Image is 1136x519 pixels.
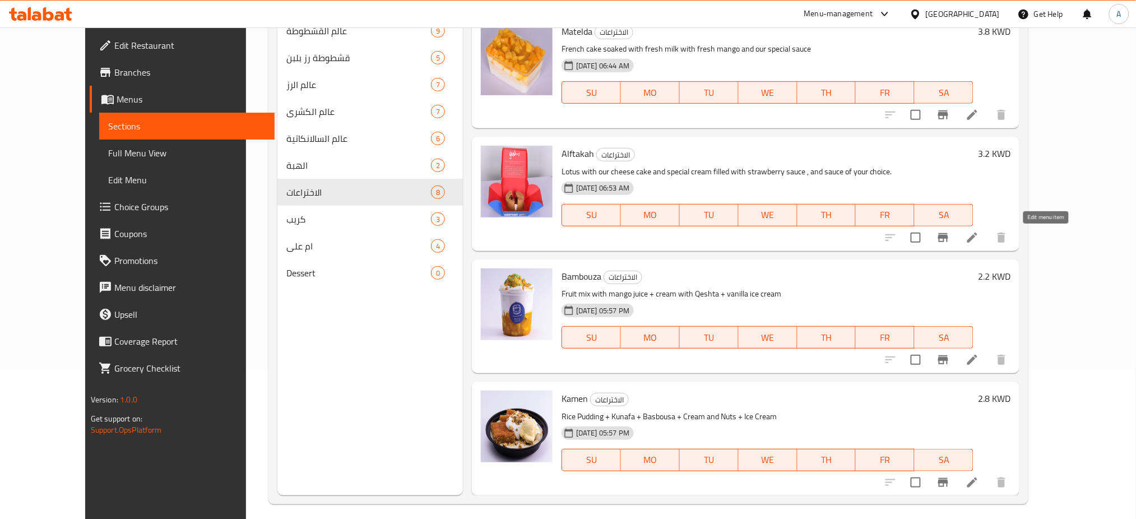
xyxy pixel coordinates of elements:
[431,186,445,199] div: items
[99,113,275,140] a: Sections
[562,204,621,226] button: SU
[90,32,275,59] a: Edit Restaurant
[108,173,266,187] span: Edit Menu
[431,159,445,172] div: items
[978,268,1010,284] h6: 2.2 KWD
[431,51,445,64] div: items
[860,330,910,346] span: FR
[591,393,628,406] span: الاختراعات
[562,326,621,349] button: SU
[680,326,739,349] button: TU
[286,105,431,118] span: عالم الكشري
[286,266,431,280] span: Dessert
[856,326,915,349] button: FR
[277,17,463,44] div: عالم القشطوطة9
[114,254,266,267] span: Promotions
[562,81,621,104] button: SU
[596,148,635,161] div: الاختراعات
[988,224,1015,251] button: delete
[680,449,739,471] button: TU
[904,471,928,494] span: Select to update
[572,61,634,71] span: [DATE] 06:44 AM
[99,166,275,193] a: Edit Menu
[743,207,793,223] span: WE
[432,133,444,144] span: 6
[680,204,739,226] button: TU
[286,51,431,64] span: قشطوطة رز بلبن
[562,145,594,162] span: Alftakah
[99,140,275,166] a: Full Menu View
[277,13,463,291] nav: Menu sections
[572,305,634,316] span: [DATE] 05:57 PM
[117,92,266,106] span: Menus
[915,81,973,104] button: SA
[802,85,852,101] span: TH
[90,86,275,113] a: Menus
[562,449,621,471] button: SU
[562,410,973,424] p: Rice Pudding + Kunafa + Basbousa + Cream and Nuts + Ice Cream
[114,66,266,79] span: Branches
[286,159,431,172] span: الهبة
[431,78,445,91] div: items
[431,105,445,118] div: items
[739,81,797,104] button: WE
[739,326,797,349] button: WE
[926,8,1000,20] div: [GEOGRAPHIC_DATA]
[604,271,642,284] span: الاختراعات
[286,186,431,199] span: الاختراعات
[625,330,675,346] span: MO
[919,85,969,101] span: SA
[90,355,275,382] a: Grocery Checklist
[562,287,973,301] p: Fruit mix with mango juice + cream with Qeshta + vanilla ice cream
[621,326,680,349] button: MO
[114,200,266,214] span: Choice Groups
[978,391,1010,406] h6: 2.8 KWD
[277,71,463,98] div: عالم الرز7
[114,227,266,240] span: Coupons
[919,330,969,346] span: SA
[966,353,979,367] a: Edit menu item
[286,212,431,226] span: كريب
[567,85,616,101] span: SU
[432,80,444,90] span: 7
[277,179,463,206] div: الاختراعات8
[797,326,856,349] button: TH
[856,81,915,104] button: FR
[108,146,266,160] span: Full Menu View
[684,330,734,346] span: TU
[930,346,957,373] button: Branch-specific-item
[966,476,979,489] a: Edit menu item
[481,268,553,340] img: Bambouza
[802,452,852,468] span: TH
[90,274,275,301] a: Menu disclaimer
[743,330,793,346] span: WE
[431,266,445,280] div: items
[91,392,118,407] span: Version:
[567,330,616,346] span: SU
[572,183,634,193] span: [DATE] 06:53 AM
[90,193,275,220] a: Choice Groups
[904,103,928,127] span: Select to update
[432,187,444,198] span: 8
[90,59,275,86] a: Branches
[562,268,601,285] span: Bambouza
[1117,8,1121,20] span: A
[595,26,633,39] span: الاختراعات
[431,239,445,253] div: items
[562,165,973,179] p: Lotus with our cheese cake and special cream filled with strawberry sauce , and sauce of your cho...
[625,85,675,101] span: MO
[743,452,793,468] span: WE
[743,85,793,101] span: WE
[856,449,915,471] button: FR
[114,39,266,52] span: Edit Restaurant
[978,146,1010,161] h6: 3.2 KWD
[739,204,797,226] button: WE
[277,206,463,233] div: كريب3
[988,469,1015,496] button: delete
[567,452,616,468] span: SU
[919,207,969,223] span: SA
[90,220,275,247] a: Coupons
[481,391,553,462] img: Kamen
